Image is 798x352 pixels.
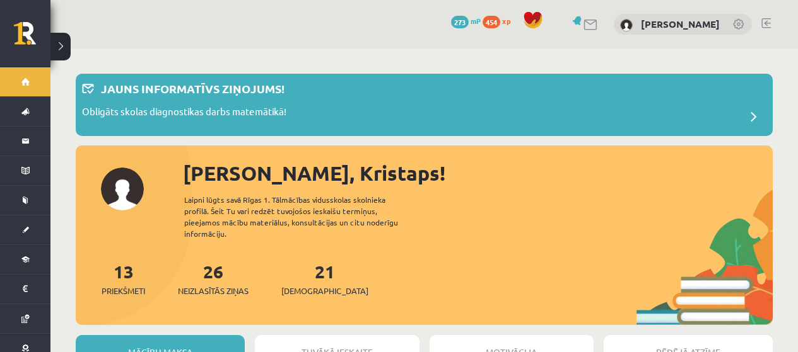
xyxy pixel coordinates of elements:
div: [PERSON_NAME], Kristaps! [183,158,773,188]
img: Kristaps Ieviņš [620,19,633,31]
span: 454 [483,16,500,28]
a: 273 mP [451,16,481,26]
span: xp [502,16,510,26]
a: [PERSON_NAME] [641,18,720,30]
span: Priekšmeti [102,285,145,297]
div: Laipni lūgts savā Rīgas 1. Tālmācības vidusskolas skolnieka profilā. Šeit Tu vari redzēt tuvojošo... [184,194,420,239]
span: mP [471,16,481,26]
a: 26Neizlasītās ziņas [178,260,249,297]
a: 13Priekšmeti [102,260,145,297]
span: [DEMOGRAPHIC_DATA] [281,285,368,297]
a: 454 xp [483,16,517,26]
a: 21[DEMOGRAPHIC_DATA] [281,260,368,297]
p: Jauns informatīvs ziņojums! [101,80,285,97]
span: 273 [451,16,469,28]
span: Neizlasītās ziņas [178,285,249,297]
p: Obligāts skolas diagnostikas darbs matemātikā! [82,105,286,122]
a: Rīgas 1. Tālmācības vidusskola [14,22,50,54]
a: Jauns informatīvs ziņojums! Obligāts skolas diagnostikas darbs matemātikā! [82,80,766,130]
